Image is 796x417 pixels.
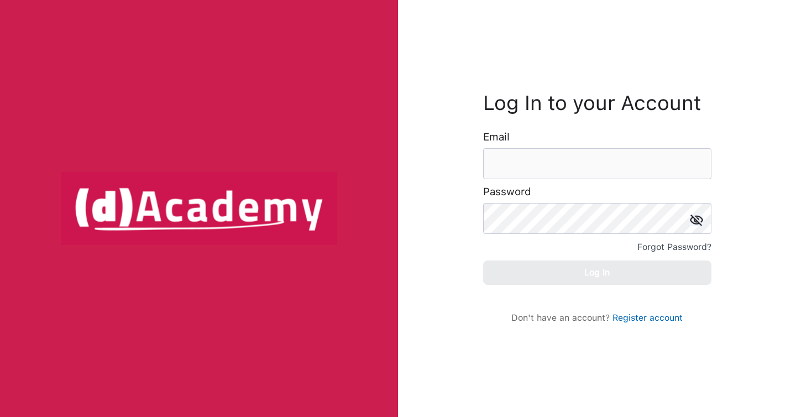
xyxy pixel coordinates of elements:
button: Log In [483,260,711,285]
div: Forgot Password? [637,239,711,255]
img: icon [690,214,703,226]
a: Register account [612,312,683,323]
label: Email [483,132,510,143]
div: Don't have an account? [494,312,700,323]
label: Password [483,186,531,197]
h3: Log In to your Account [483,94,711,112]
img: logo [61,172,337,245]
